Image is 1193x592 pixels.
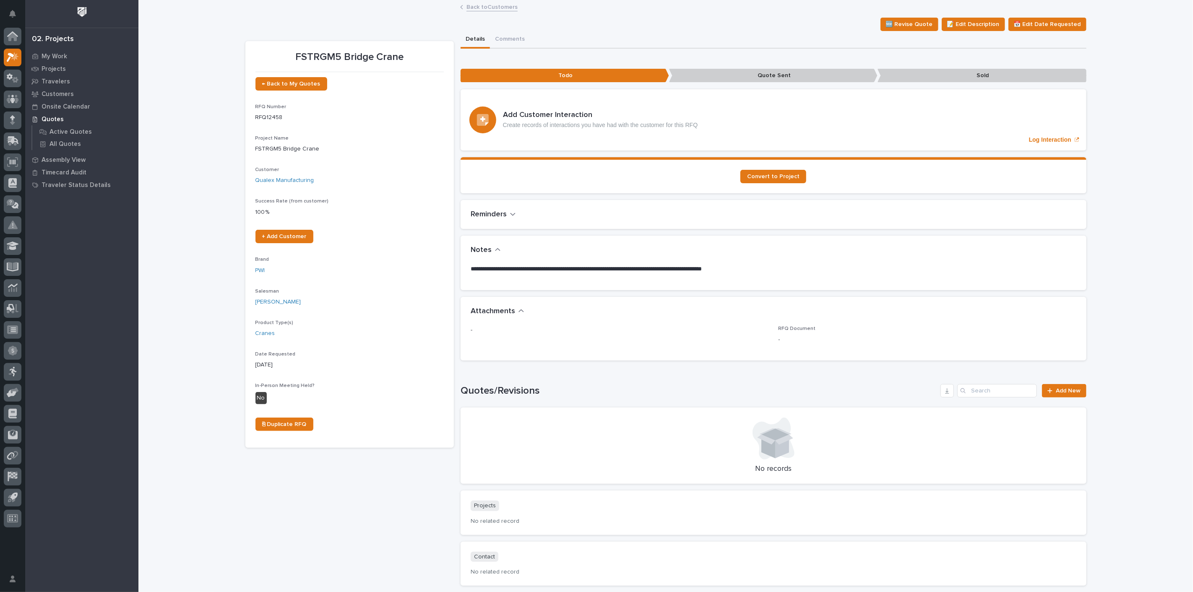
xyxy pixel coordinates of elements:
p: Create records of interactions you have had with the customer for this RFQ [503,122,698,129]
span: Project Name [255,136,289,141]
span: RFQ Number [255,104,287,109]
a: Qualex Manufacturing [255,176,314,185]
span: Customer [255,167,279,172]
h3: Add Customer Interaction [503,111,698,120]
span: ← Back to My Quotes [262,81,320,87]
h2: Attachments [471,307,515,316]
p: No related record [471,518,1076,525]
a: Active Quotes [32,126,138,138]
p: RFQ12458 [255,113,444,122]
button: Details [461,31,490,49]
a: + Add Customer [255,230,313,243]
a: All Quotes [32,138,138,150]
button: Notes [471,246,501,255]
p: 100 % [255,208,444,217]
a: PWI [255,266,265,275]
a: Convert to Project [740,170,806,183]
p: Quote Sent [669,69,878,83]
h2: Notes [471,246,492,255]
p: Sold [878,69,1086,83]
a: Timecard Audit [25,166,138,179]
p: Travelers [42,78,70,86]
p: Assembly View [42,156,86,164]
p: Customers [42,91,74,98]
span: 📝 Edit Description [947,19,1000,29]
a: My Work [25,50,138,62]
p: No related record [471,569,1076,576]
button: Notifications [4,5,21,23]
span: ⎘ Duplicate RFQ [262,421,307,427]
p: Traveler Status Details [42,182,111,189]
a: Cranes [255,329,275,338]
div: Notifications [10,10,21,23]
a: Travelers [25,75,138,88]
span: Brand [255,257,269,262]
p: My Work [42,53,67,60]
a: Onsite Calendar [25,100,138,113]
button: Comments [490,31,530,49]
img: Workspace Logo [74,4,90,20]
span: Convert to Project [747,174,800,179]
h1: Quotes/Revisions [461,385,938,397]
a: [PERSON_NAME] [255,298,301,306]
p: Active Quotes [49,128,92,136]
a: Customers [25,88,138,100]
button: 🆕 Revise Quote [880,18,938,31]
a: Projects [25,62,138,75]
button: 📝 Edit Description [942,18,1005,31]
div: No [255,392,267,404]
a: Log Interaction [461,89,1086,151]
p: Contact [471,552,498,562]
p: Log Interaction [1029,136,1071,143]
span: In-Person Meeting Held? [255,383,315,388]
p: All Quotes [49,140,81,148]
a: ← Back to My Quotes [255,77,327,91]
a: Quotes [25,113,138,125]
p: FSTRGM5 Bridge Crane [255,51,444,63]
button: Attachments [471,307,524,316]
p: Onsite Calendar [42,103,90,111]
p: Quotes [42,116,64,123]
button: Reminders [471,210,516,219]
a: Assembly View [25,153,138,166]
a: Traveler Status Details [25,179,138,191]
span: Add New [1056,388,1081,394]
button: 📅 Edit Date Requested [1008,18,1086,31]
p: Timecard Audit [42,169,86,177]
div: 02. Projects [32,35,74,44]
p: - [471,326,768,335]
a: Back toCustomers [466,2,518,11]
span: 🆕 Revise Quote [886,19,933,29]
p: Projects [42,65,66,73]
p: Todo [461,69,669,83]
p: [DATE] [255,361,444,369]
a: ⎘ Duplicate RFQ [255,418,313,431]
span: Date Requested [255,352,296,357]
span: 📅 Edit Date Requested [1014,19,1081,29]
input: Search [957,384,1037,397]
p: FSTRGM5 Bridge Crane [255,145,444,153]
p: Projects [471,501,499,511]
a: Add New [1042,384,1086,397]
span: + Add Customer [262,234,307,239]
span: RFQ Document [779,326,816,331]
span: Salesman [255,289,279,294]
span: Product Type(s) [255,320,294,325]
h2: Reminders [471,210,507,219]
p: No records [471,465,1076,474]
span: Success Rate (from customer) [255,199,329,204]
p: - [779,335,1076,344]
